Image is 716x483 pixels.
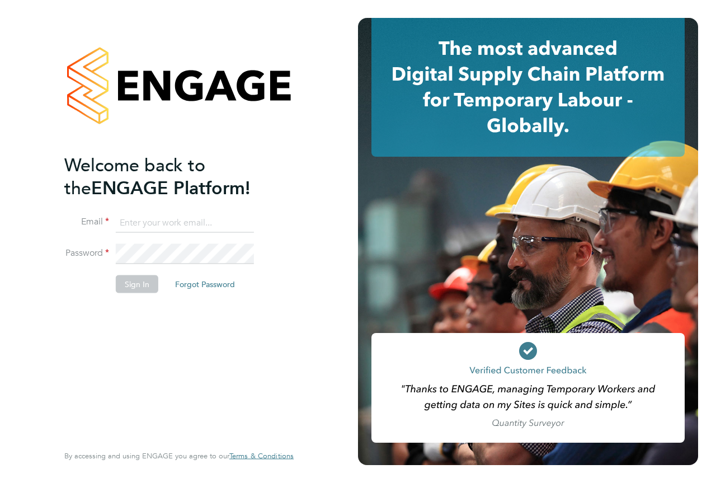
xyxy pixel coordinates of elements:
a: Terms & Conditions [229,452,294,461]
button: Sign In [116,275,158,293]
label: Email [64,216,109,228]
span: Welcome back to the [64,154,205,199]
input: Enter your work email... [116,213,254,233]
span: By accessing and using ENGAGE you agree to our [64,451,294,461]
h2: ENGAGE Platform! [64,153,282,199]
label: Password [64,247,109,259]
button: Forgot Password [166,275,244,293]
